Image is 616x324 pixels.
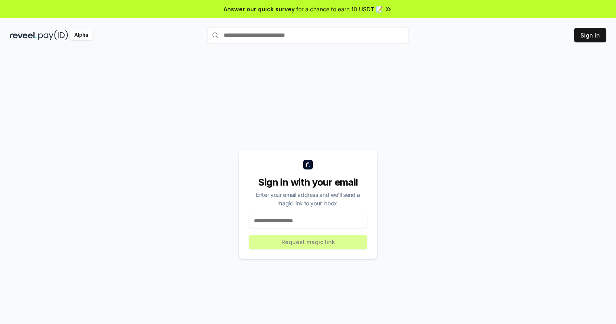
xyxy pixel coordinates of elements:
img: reveel_dark [10,30,37,40]
span: Answer our quick survey [224,5,295,13]
span: for a chance to earn 10 USDT 📝 [296,5,383,13]
button: Sign In [574,28,606,42]
img: logo_small [303,160,313,169]
div: Sign in with your email [249,176,367,189]
div: Enter your email address and we’ll send a magic link to your inbox. [249,190,367,207]
div: Alpha [70,30,92,40]
img: pay_id [38,30,68,40]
